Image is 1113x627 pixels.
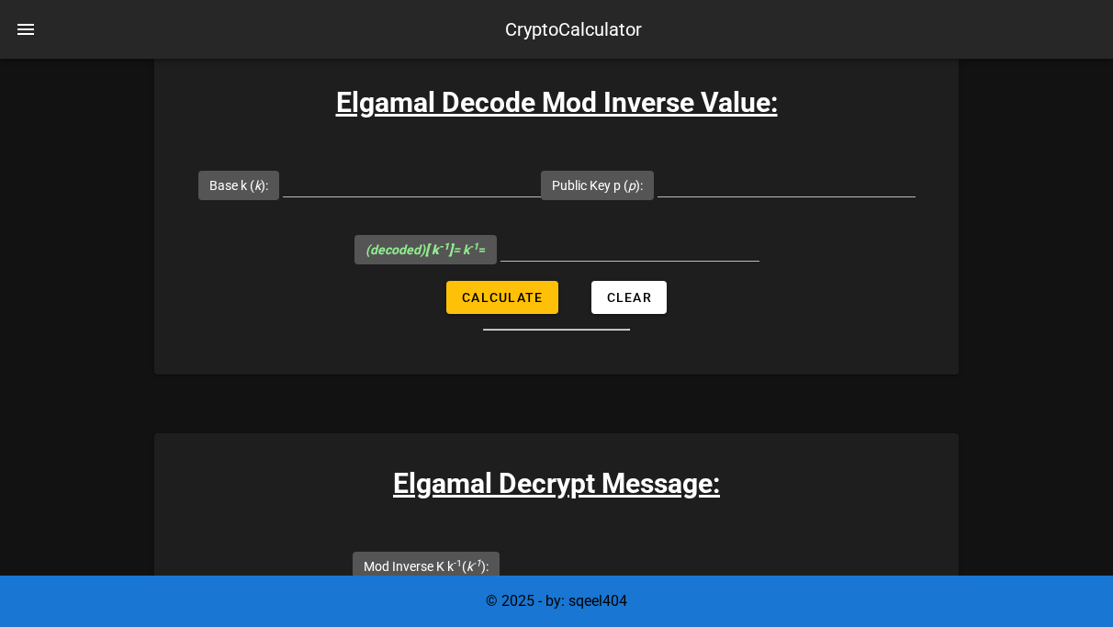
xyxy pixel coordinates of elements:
button: nav-menu-toggle [4,7,48,51]
label: Public Key p ( ): [552,176,643,195]
sup: -1 [454,557,462,569]
h3: Elgamal Decrypt Message: [154,463,959,504]
i: k [467,559,481,574]
h3: Elgamal Decode Mod Inverse Value: [154,82,959,123]
i: (decoded) = k [365,242,478,257]
sup: -1 [469,241,478,252]
span: Clear [606,290,652,305]
span: © 2025 - by: sqeel404 [486,592,627,610]
label: Mod Inverse K k ( ): [364,557,489,576]
div: CryptoCalculator [505,16,642,43]
button: Clear [591,281,667,314]
b: [ k ] [425,242,453,257]
button: Calculate [446,281,557,314]
i: p [628,178,635,193]
span: Calculate [461,290,543,305]
span: = [365,242,486,257]
label: Base k ( ): [209,176,268,195]
sup: -1 [473,557,481,569]
i: k [254,178,261,193]
sup: -1 [439,241,449,252]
